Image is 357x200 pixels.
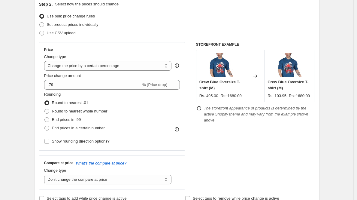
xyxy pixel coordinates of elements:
span: % (Price drop) [142,82,167,87]
img: DSC07427copy_80x.jpg [277,53,301,77]
span: Use CSV upload [47,31,76,35]
h2: Step 2. [39,1,53,7]
button: What's the compare at price? [76,161,127,165]
img: DSC07427copy_80x.jpg [209,53,233,77]
p: Select how the prices should change [55,1,119,7]
span: Change type [44,54,66,59]
span: Round to nearest .01 [52,100,88,105]
strike: Rs. 1680.00 [221,93,242,99]
span: Use bulk price change rules [47,14,95,18]
span: Rounding [44,92,61,97]
div: help [174,63,180,69]
div: Rs. 495.00 [199,93,218,99]
span: Crew Blue Oversize T-shirt (M) [268,80,309,90]
span: Show rounding direction options? [52,139,110,143]
div: Rs. 103.95 [268,93,286,99]
h3: Price [44,47,53,52]
i: The storefront appearance of products is determined by the active Shopify theme and may vary from... [204,106,308,122]
h6: STOREFRONT EXAMPLE [196,42,315,47]
strike: Rs. 1680.00 [289,93,310,99]
span: End prices in .99 [52,117,81,122]
span: End prices in a certain number [52,126,105,130]
span: Round to nearest whole number [52,109,107,113]
input: -15 [44,80,141,90]
span: Price change amount [44,73,81,78]
span: Set product prices individually [47,22,98,27]
span: Change type [44,168,66,173]
span: Crew Blue Oversize T-shirt (M) [199,80,241,90]
h3: Compare at price [44,161,74,165]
